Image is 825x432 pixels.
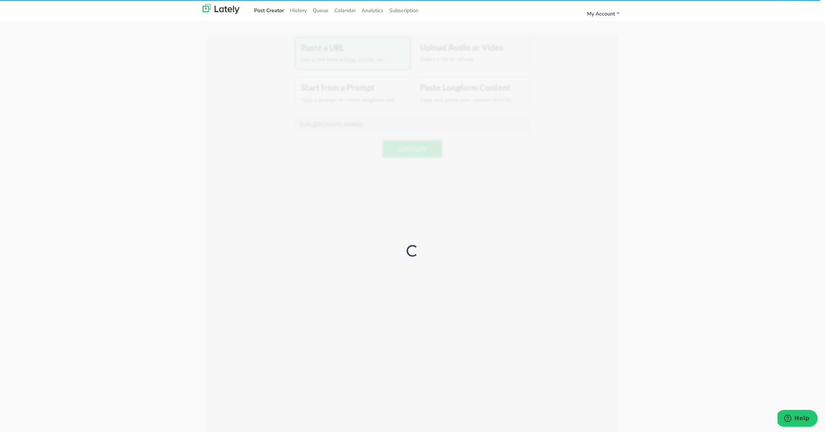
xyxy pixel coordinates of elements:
[203,4,239,14] img: lately_logo_nav.700ca2e7.jpg
[310,4,331,17] a: Queue
[584,8,622,20] a: My Account
[251,4,287,17] a: Post Creator
[334,7,356,14] span: Calendar
[331,4,359,17] a: Calendar
[359,4,386,17] a: Analytics
[386,4,421,17] a: Subscription
[587,10,615,17] span: My Account
[777,410,818,428] iframe: Opens a widget where you can find more information
[287,4,310,17] a: History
